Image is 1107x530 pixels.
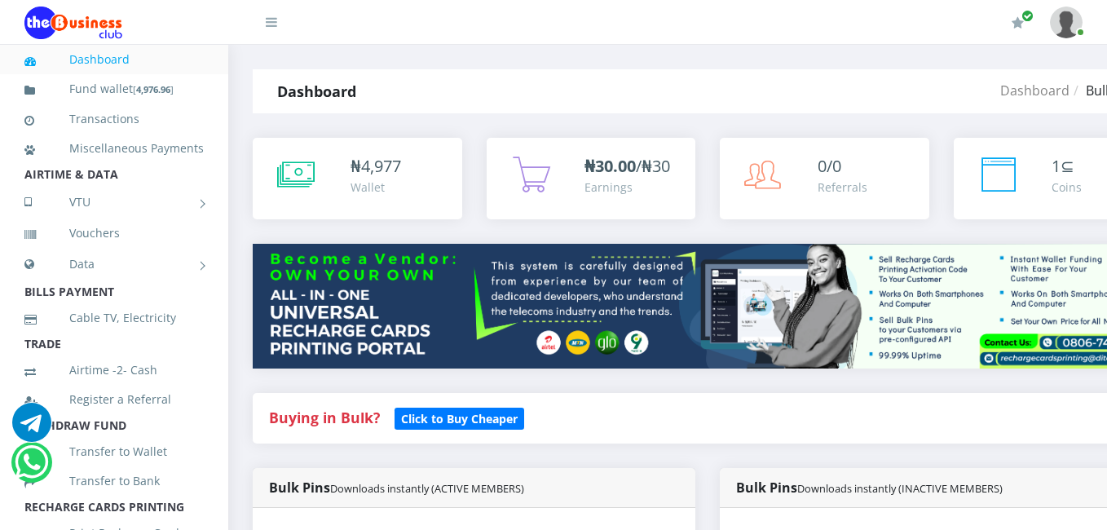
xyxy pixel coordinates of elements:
a: Data [24,244,204,285]
a: VTU [24,182,204,223]
b: 4,976.96 [136,83,170,95]
div: Coins [1052,179,1082,196]
a: Chat for support [12,415,51,442]
div: Earnings [584,179,670,196]
img: Logo [24,7,122,39]
b: Click to Buy Cheaper [401,411,518,426]
a: Transfer to Bank [24,462,204,500]
strong: Bulk Pins [736,479,1003,497]
a: Click to Buy Cheaper [395,408,524,427]
span: /₦30 [584,155,670,177]
small: [ ] [133,83,174,95]
div: Wallet [351,179,401,196]
div: ⊆ [1052,154,1082,179]
strong: Dashboard [277,82,356,101]
a: Airtime -2- Cash [24,351,204,389]
strong: Buying in Bulk? [269,408,380,427]
span: 1 [1052,155,1061,177]
span: Renew/Upgrade Subscription [1021,10,1034,22]
span: 4,977 [361,155,401,177]
a: Cable TV, Electricity [24,299,204,337]
small: Downloads instantly (INACTIVE MEMBERS) [797,481,1003,496]
a: Miscellaneous Payments [24,130,204,167]
div: Referrals [818,179,867,196]
a: Chat for support [15,455,48,482]
a: Dashboard [24,41,204,78]
a: Transactions [24,100,204,138]
a: ₦4,977 Wallet [253,138,462,219]
a: Transfer to Wallet [24,433,204,470]
span: 0/0 [818,155,841,177]
a: Fund wallet[4,976.96] [24,70,204,108]
i: Renew/Upgrade Subscription [1012,16,1024,29]
img: User [1050,7,1083,38]
b: ₦30.00 [584,155,636,177]
div: ₦ [351,154,401,179]
a: Register a Referral [24,381,204,418]
a: 0/0 Referrals [720,138,929,219]
a: ₦30.00/₦30 Earnings [487,138,696,219]
a: Vouchers [24,214,204,252]
a: Dashboard [1000,82,1070,99]
strong: Bulk Pins [269,479,524,497]
small: Downloads instantly (ACTIVE MEMBERS) [330,481,524,496]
